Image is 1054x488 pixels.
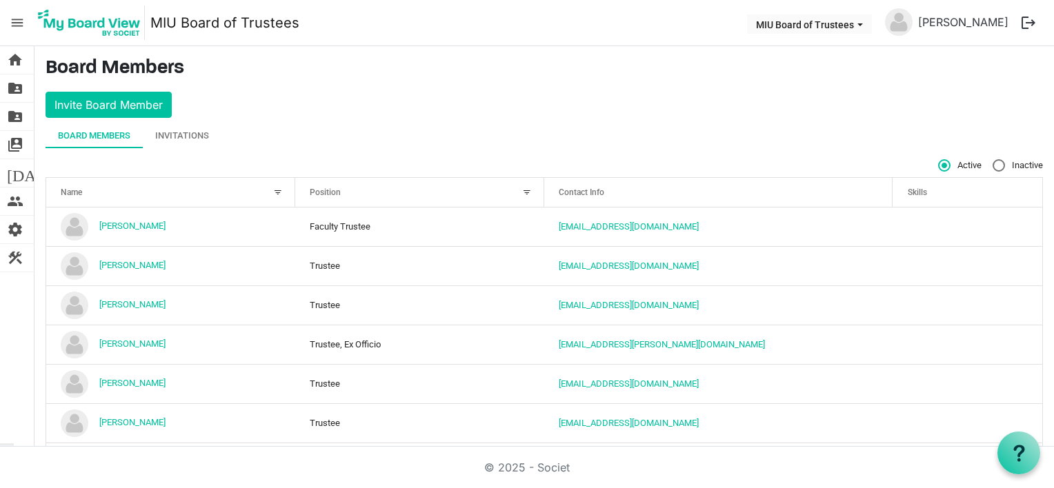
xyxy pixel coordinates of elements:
td: Faculty Trustee column header Position [295,207,544,246]
td: is template cell column header Skills [893,246,1042,285]
span: [DATE] [7,159,60,187]
span: folder_shared [7,103,23,130]
img: no-profile-picture.svg [885,8,913,36]
img: no-profile-picture.svg [61,292,88,319]
span: home [7,46,23,74]
span: people [7,187,23,215]
img: no-profile-picture.svg [61,252,88,280]
div: Board Members [58,129,130,143]
a: [PERSON_NAME] [99,338,166,349]
span: switch_account [7,131,23,159]
a: [PERSON_NAME] [913,8,1014,36]
td: Brian Levine is template cell column header Name [46,364,295,403]
td: is template cell column header Skills [893,207,1042,246]
span: Position [310,187,341,197]
a: [EMAIL_ADDRESS][DOMAIN_NAME] [559,378,699,389]
td: Amine Kouider is template cell column header Name [46,207,295,246]
td: bdreier@miu.edu is template cell column header Contact Info [544,285,893,325]
img: no-profile-picture.svg [61,213,88,241]
td: is template cell column header Skills [893,403,1042,443]
td: bill.smith@miu.edu is template cell column header Contact Info [544,325,893,364]
a: MIU Board of Trustees [150,9,299,37]
div: Invitations [155,129,209,143]
td: Trustee column header Position [295,403,544,443]
td: andy zhong is template cell column header Name [46,246,295,285]
td: Trustee column header Position [295,443,544,482]
td: Trustee column header Position [295,285,544,325]
a: [EMAIL_ADDRESS][DOMAIN_NAME] [559,261,699,271]
td: Carolyn King is template cell column header Name [46,443,295,482]
a: [PERSON_NAME] [99,260,166,270]
a: [EMAIL_ADDRESS][DOMAIN_NAME] [559,300,699,310]
span: Active [938,159,982,172]
td: Trustee column header Position [295,246,544,285]
button: MIU Board of Trustees dropdownbutton [747,14,872,34]
img: no-profile-picture.svg [61,331,88,358]
td: Trustee, Ex Officio column header Position [295,325,544,364]
td: blevine@tm.org is template cell column header Contact Info [544,364,893,403]
span: Contact Info [559,187,604,197]
span: folder_shared [7,74,23,102]
td: is template cell column header Skills [893,443,1042,482]
span: Name [61,187,82,197]
td: bcurrivan@gmail.com is template cell column header Contact Info [544,403,893,443]
button: logout [1014,8,1043,37]
span: construction [7,244,23,272]
td: cking@miu.edu is template cell column header Contact Info [544,443,893,482]
span: menu [4,10,30,36]
a: [EMAIL_ADDRESS][PERSON_NAME][DOMAIN_NAME] [559,339,765,349]
td: is template cell column header Skills [893,285,1042,325]
a: My Board View Logo [34,6,150,40]
h3: Board Members [46,57,1043,81]
td: is template cell column header Skills [893,364,1042,403]
span: Skills [908,187,927,197]
a: [PERSON_NAME] [99,299,166,309]
a: © 2025 - Societ [484,460,570,474]
a: [EMAIL_ADDRESS][DOMAIN_NAME] [559,221,699,232]
div: tab-header [46,123,1043,148]
span: settings [7,216,23,243]
td: Bill Smith is template cell column header Name [46,325,295,364]
td: Bruce Currivan is template cell column header Name [46,403,295,443]
img: no-profile-picture.svg [61,370,88,398]
td: Barbara Dreier is template cell column header Name [46,285,295,325]
td: akouider@miu.edu is template cell column header Contact Info [544,207,893,246]
td: Trustee column header Position [295,364,544,403]
img: no-profile-picture.svg [61,409,88,437]
td: is template cell column header Skills [893,325,1042,364]
a: [EMAIL_ADDRESS][DOMAIN_NAME] [559,418,699,428]
td: yingwu.zhong@funplus.com is template cell column header Contact Info [544,246,893,285]
a: [PERSON_NAME] [99,417,166,427]
img: My Board View Logo [34,6,145,40]
span: Inactive [993,159,1043,172]
button: Invite Board Member [46,92,172,118]
a: [PERSON_NAME] [99,378,166,388]
a: [PERSON_NAME] [99,221,166,231]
